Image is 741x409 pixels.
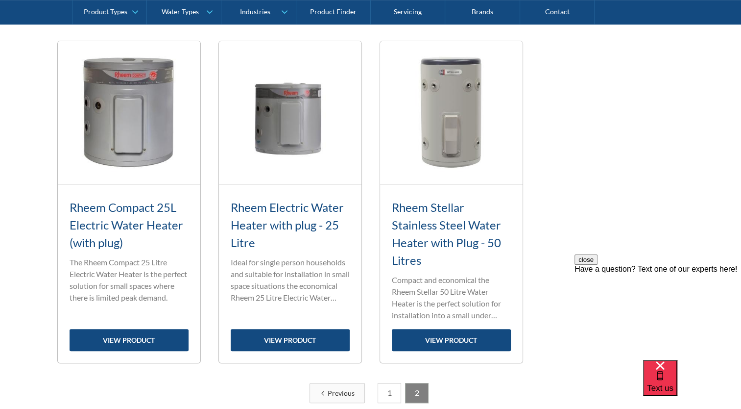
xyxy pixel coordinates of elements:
[392,329,511,351] a: view product
[392,274,511,321] p: Compact and economical the Rheem Stellar 50 Litre Water Heater is the perfect solution for instal...
[231,329,350,351] a: view product
[162,8,199,16] div: Water Types
[310,383,365,403] a: Previous Page
[70,199,189,252] h3: Rheem Compact 25L Electric Water Heater (with plug)
[328,388,355,398] div: Previous
[378,383,401,403] a: 1
[643,360,741,409] iframe: podium webchat widget bubble
[231,256,350,304] p: Ideal for single person households and suitable for installation in small space situations the ec...
[380,41,523,184] img: Rheem Stellar Stainless Steel Water Heater with Plug - 50 Litres
[231,199,350,252] h3: Rheem Electric Water Heater with plug - 25 Litre
[574,255,741,372] iframe: podium webchat widget prompt
[405,383,429,403] a: 2
[84,8,127,16] div: Product Types
[239,8,270,16] div: Industries
[70,329,189,351] a: view product
[392,199,511,269] h3: Rheem Stellar Stainless Steel Water Heater with Plug - 50 Litres
[219,41,361,184] img: Rheem Electric Water Heater with plug - 25 Litre
[57,383,684,403] div: List
[70,256,189,304] p: The Rheem Compact 25 Litre Electric Water Heater is the perfect solution for small spaces where t...
[58,41,200,184] img: Rheem Compact 25L Electric Water Heater (with plug)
